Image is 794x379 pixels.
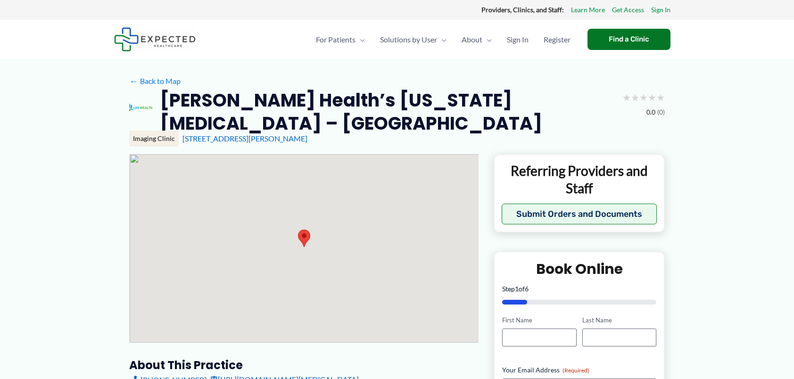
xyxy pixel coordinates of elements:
a: Learn More [571,4,605,16]
span: 1 [515,285,519,293]
nav: Primary Site Navigation [308,23,578,56]
span: Menu Toggle [437,23,447,56]
img: Expected Healthcare Logo - side, dark font, small [114,27,196,51]
span: Sign In [507,23,529,56]
span: Register [544,23,571,56]
h2: [PERSON_NAME] Health’s [US_STATE] [MEDICAL_DATA] – [GEOGRAPHIC_DATA] [160,89,615,135]
span: About [462,23,482,56]
h2: Book Online [502,260,656,278]
a: Sign In [499,23,536,56]
a: [STREET_ADDRESS][PERSON_NAME] [182,134,307,143]
a: Find a Clinic [587,29,670,50]
span: ★ [631,89,639,106]
a: For PatientsMenu Toggle [308,23,372,56]
a: Sign In [651,4,670,16]
a: ←Back to Map [129,74,181,88]
span: 0.0 [646,106,655,118]
span: Solutions by User [380,23,437,56]
label: Your Email Address [502,365,656,375]
span: ★ [639,89,648,106]
label: Last Name [582,316,656,325]
p: Referring Providers and Staff [502,162,657,197]
span: (Required) [562,367,589,374]
span: Menu Toggle [482,23,492,56]
strong: Providers, Clinics, and Staff: [481,6,564,14]
p: Step of [502,286,656,292]
span: Menu Toggle [356,23,365,56]
div: Imaging Clinic [129,131,179,147]
button: Submit Orders and Documents [502,204,657,224]
a: Solutions by UserMenu Toggle [372,23,454,56]
h3: About this practice [129,358,479,372]
span: ★ [622,89,631,106]
span: For Patients [316,23,356,56]
a: Register [536,23,578,56]
span: ★ [656,89,665,106]
label: First Name [502,316,576,325]
a: Get Access [612,4,644,16]
a: AboutMenu Toggle [454,23,499,56]
span: 6 [525,285,529,293]
span: ★ [648,89,656,106]
span: (0) [657,106,665,118]
span: ← [129,76,138,85]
